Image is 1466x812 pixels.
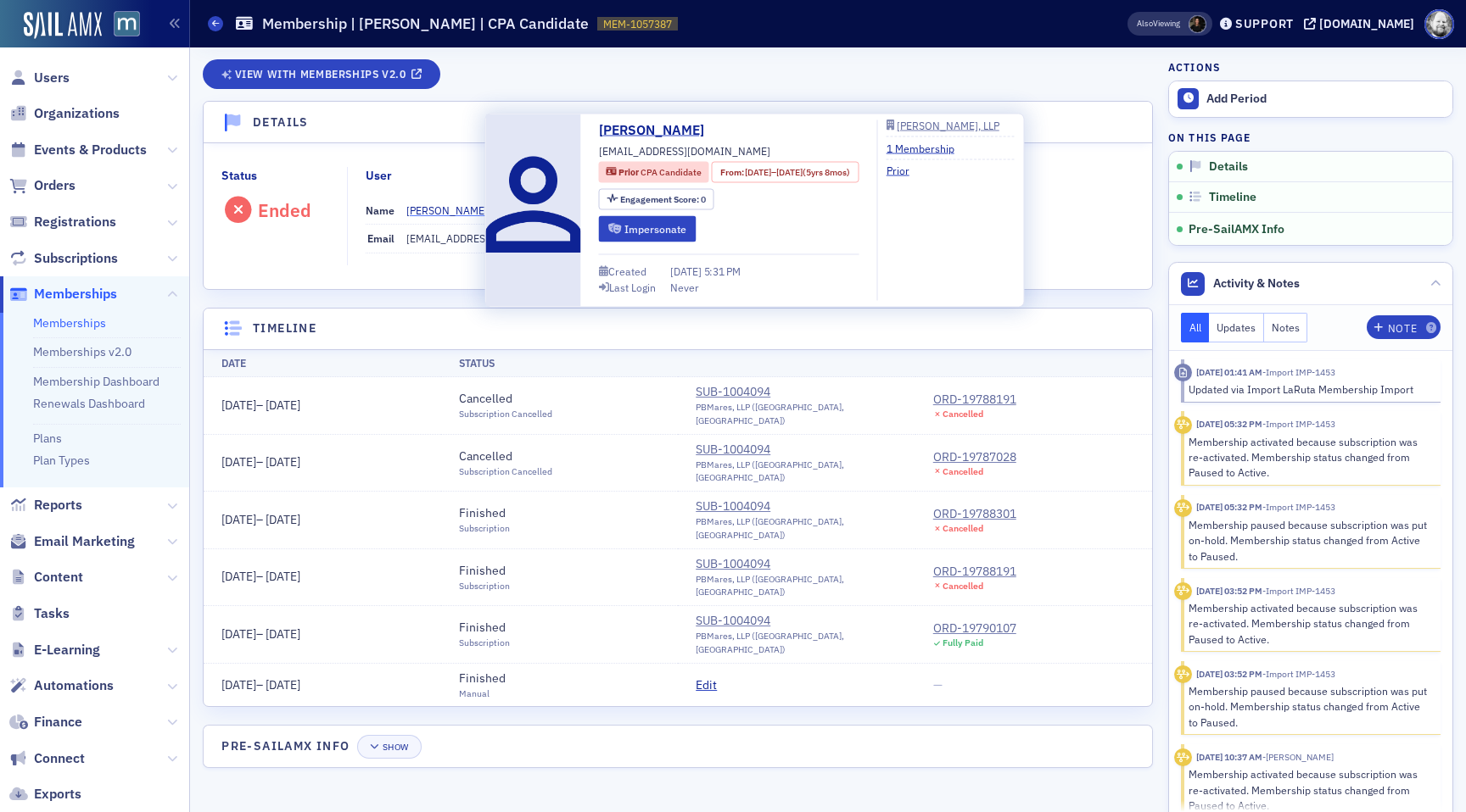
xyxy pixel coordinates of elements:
[33,396,145,411] a: Renewals Dashboard
[9,285,117,303] a: Memberships
[9,532,135,551] a: Email Marketing
[943,466,983,477] div: Cancelled
[459,522,510,536] div: Subscription
[1304,18,1420,30] button: [DOMAIN_NAME]
[1196,501,1262,513] time: 7/1/2022 05:32 PM
[1174,416,1192,434] div: Activity
[459,687,506,701] div: Manual
[1424,9,1454,39] span: Profile
[943,409,983,420] div: Cancelled
[1209,159,1248,175] span: Details
[1189,221,1284,236] span: Pre-SailAMX Info
[102,11,140,40] a: View Homepage
[406,203,488,218] div: [PERSON_NAME]
[696,498,898,515] div: SUB-1004094
[221,512,256,527] span: [DATE]
[406,225,631,252] dd: [EMAIL_ADDRESS][DOMAIN_NAME]
[943,581,983,592] div: Cancelled
[1181,313,1210,342] button: All
[34,749,85,768] span: Connect
[266,626,300,642] span: [DATE]
[221,677,256,692] span: [DATE]
[696,383,898,401] a: SUB-1004094
[33,431,62,446] a: Plans
[221,569,256,584] span: [DATE]
[34,104,120,123] span: Organizations
[9,785,81,804] a: Exports
[606,165,701,179] a: Prior CPA Candidate
[262,14,589,34] h1: Membership | [PERSON_NAME] | CPA Candidate
[221,626,300,642] span: –
[221,737,350,755] h4: Pre-SailAMX Info
[696,401,898,428] div: PBMares, LLP ([GEOGRAPHIC_DATA], [GEOGRAPHIC_DATA])
[1174,748,1192,766] div: Activity
[704,264,741,278] span: 5:31 PM
[9,676,114,695] a: Automations
[266,569,300,584] span: [DATE]
[34,213,116,231] span: Registrations
[1168,59,1221,75] h4: Actions
[599,188,714,209] div: Engagement Score: 0
[34,176,76,195] span: Orders
[1213,275,1300,292] span: Activity & Notes
[1174,499,1192,517] div: Activity
[9,141,147,159] a: Events & Products
[253,114,309,131] h4: Details
[599,120,717,141] a: [PERSON_NAME]
[696,555,898,573] a: SUB-1004094
[603,17,672,31] span: MEM-1057387
[266,454,300,470] span: [DATE]
[696,573,898,600] div: PBMares, LLP ([GEOGRAPHIC_DATA], [GEOGRAPHIC_DATA])
[933,391,1016,409] a: ORD-19788191
[933,620,1016,637] a: ORD-19790107
[9,213,116,231] a: Registrations
[459,580,510,593] div: Subscription
[357,735,421,759] button: Show
[33,453,90,468] a: Plan Types
[641,166,702,178] span: CPA Candidate
[609,282,656,292] div: Last Login
[696,612,898,630] a: SUB-1004094
[9,104,120,123] a: Organizations
[459,408,552,421] div: Subscription Cancelled
[1209,190,1256,205] span: Timeline
[696,515,898,542] div: PBMares, LLP ([GEOGRAPHIC_DATA], [GEOGRAPHIC_DATA])
[9,568,83,587] a: Content
[1196,366,1262,378] time: 4/1/2023 01:41 AM
[9,69,70,87] a: Users
[258,199,311,221] div: Ended
[9,749,85,768] a: Connect
[34,604,70,623] span: Tasks
[1174,582,1192,600] div: Activity
[34,676,114,695] span: Automations
[33,344,131,359] a: Memberships v2.0
[366,167,392,185] div: User
[1189,683,1429,730] div: Membership paused because subscription was put on-hold. Membership status changed from Active to ...
[266,512,300,527] span: [DATE]
[745,165,771,177] span: [DATE]
[618,166,641,178] span: Prior
[1262,585,1335,597] span: Import IMP-1453
[24,12,102,39] img: SailAMX
[459,504,510,522] div: Finished
[1168,130,1453,145] h4: On this page
[1189,15,1206,33] span: Lauren McDonough
[943,637,983,648] div: Fully Paid
[696,459,898,486] div: PBMares, LLP ([GEOGRAPHIC_DATA], [GEOGRAPHIC_DATA])
[599,143,770,159] span: [EMAIL_ADDRESS][DOMAIN_NAME]
[441,349,679,377] th: Status
[221,167,257,185] div: Status
[1235,16,1294,31] div: Support
[1196,418,1262,430] time: 7/1/2022 05:32 PM
[1137,18,1180,30] span: Viewing
[9,641,100,659] a: E-Learning
[1262,751,1334,763] span: Lauren McDonough
[1262,668,1335,680] span: Import IMP-1453
[933,677,943,692] span: —
[9,604,70,623] a: Tasks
